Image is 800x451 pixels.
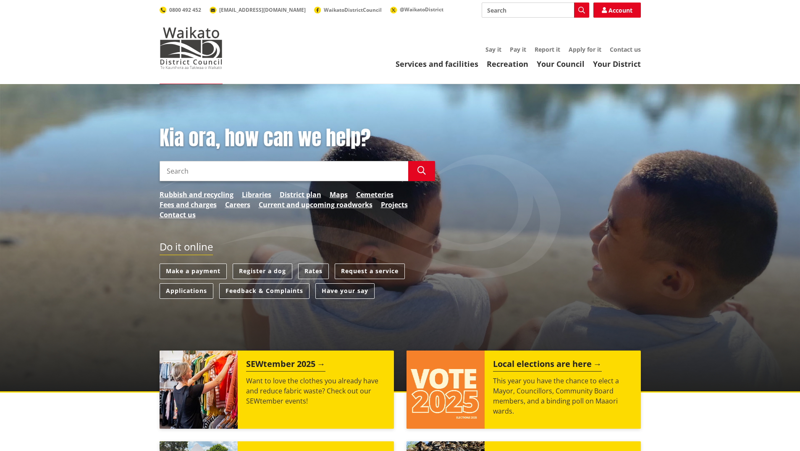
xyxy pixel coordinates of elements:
a: Register a dog [233,264,292,279]
a: Say it [485,45,501,53]
a: Your District [593,59,641,69]
a: District plan [280,190,321,200]
span: 0800 492 452 [169,6,201,13]
p: Want to love the clothes you already have and reduce fabric waste? Check out our SEWtember events! [246,376,386,406]
h2: Local elections are here [493,359,602,372]
a: @WaikatoDistrict [390,6,443,13]
a: Rates [298,264,329,279]
a: Feedback & Complaints [219,283,310,299]
a: Have your say [315,283,375,299]
a: Maps [330,190,348,200]
a: Recreation [487,59,528,69]
a: Make a payment [160,264,227,279]
p: This year you have the chance to elect a Mayor, Councillors, Community Board members, and a bindi... [493,376,632,416]
a: WaikatoDistrictCouncil [314,6,382,13]
h2: SEWtember 2025 [246,359,325,372]
input: Search input [160,161,408,181]
a: 0800 492 452 [160,6,201,13]
a: Pay it [510,45,526,53]
a: Contact us [160,210,196,220]
a: Applications [160,283,213,299]
a: Your Council [537,59,585,69]
input: Search input [482,3,589,18]
a: Local elections are here This year you have the chance to elect a Mayor, Councillors, Community B... [407,351,641,429]
a: Rubbish and recycling [160,190,233,200]
a: Current and upcoming roadworks [259,200,372,210]
a: Account [593,3,641,18]
a: Report it [535,45,560,53]
h2: Do it online [160,241,213,256]
img: SEWtember [160,351,238,429]
h1: Kia ora, how can we help? [160,126,435,150]
a: Apply for it [569,45,601,53]
a: Cemeteries [356,190,393,200]
img: Vote 2025 [407,351,485,429]
span: WaikatoDistrictCouncil [324,6,382,13]
span: @WaikatoDistrict [400,6,443,13]
a: Projects [381,200,408,210]
a: SEWtember 2025 Want to love the clothes you already have and reduce fabric waste? Check out our S... [160,351,394,429]
a: Contact us [610,45,641,53]
span: [EMAIL_ADDRESS][DOMAIN_NAME] [219,6,306,13]
a: Request a service [335,264,405,279]
a: [EMAIL_ADDRESS][DOMAIN_NAME] [210,6,306,13]
a: Fees and charges [160,200,217,210]
a: Careers [225,200,250,210]
a: Libraries [242,190,271,200]
a: Services and facilities [396,59,478,69]
img: Waikato District Council - Te Kaunihera aa Takiwaa o Waikato [160,27,223,69]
